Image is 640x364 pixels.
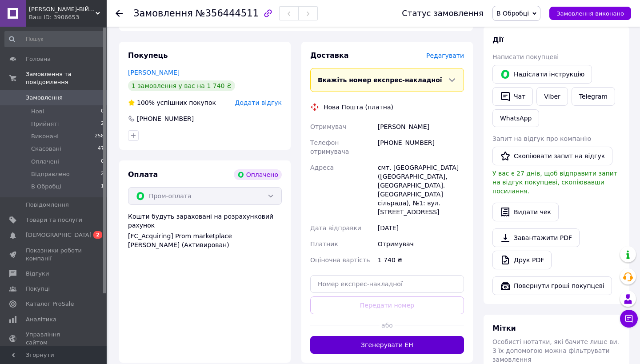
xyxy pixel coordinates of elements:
[492,338,619,363] span: Особисті нотатки, які бачите лише ви. З їх допомогою можна фільтрувати замовлення
[101,183,104,191] span: 1
[133,8,193,19] span: Замовлення
[376,160,466,220] div: смт. [GEOGRAPHIC_DATA] ([GEOGRAPHIC_DATA], [GEOGRAPHIC_DATA]. [GEOGRAPHIC_DATA] сільрада), №1: ву...
[492,53,559,60] span: Написати покупцеві
[310,164,334,171] span: Адреса
[31,108,44,116] span: Нові
[128,51,168,60] span: Покупець
[235,99,282,106] span: Додати відгук
[492,147,612,165] button: Скопіювати запит на відгук
[426,52,464,59] span: Редагувати
[196,8,259,19] span: №356444511
[492,65,592,84] button: Надіслати інструкцію
[492,87,533,106] button: Чат
[380,321,395,330] span: або
[376,220,466,236] div: [DATE]
[321,103,396,112] div: Нова Пошта (платна)
[376,135,466,160] div: [PHONE_NUMBER]
[492,36,504,44] span: Дії
[492,324,516,332] span: Мітки
[31,158,59,166] span: Оплачені
[492,170,617,195] span: У вас є 27 днів, щоб відправити запит на відгук покупцеві, скопіювавши посилання.
[402,9,484,18] div: Статус замовлення
[310,224,361,232] span: Дата відправки
[310,240,338,248] span: Платник
[310,275,464,293] input: Номер експрес-накладної
[26,300,74,308] span: Каталог ProSale
[492,228,580,247] a: Завантажити PDF
[93,231,102,239] span: 2
[26,216,82,224] span: Товари та послуги
[101,108,104,116] span: 0
[492,203,559,221] button: Видати чек
[128,170,158,179] span: Оплата
[234,169,282,180] div: Оплачено
[31,183,61,191] span: В Обробці
[492,109,539,127] a: WhatsApp
[492,135,591,142] span: Запит на відгук про компанію
[128,98,216,107] div: успішних покупок
[376,119,466,135] div: [PERSON_NAME]
[128,80,235,91] div: 1 замовлення у вас на 1 740 ₴
[116,9,123,18] div: Повернутися назад
[101,170,104,178] span: 2
[536,87,568,106] a: Viber
[26,331,82,347] span: Управління сайтом
[26,201,69,209] span: Повідомлення
[620,310,638,328] button: Чат з покупцем
[95,132,104,140] span: 258
[492,251,552,269] a: Друк PDF
[31,170,70,178] span: Відправлено
[101,120,104,128] span: 2
[549,7,631,20] button: Замовлення виконано
[310,336,464,354] button: Згенерувати ЕН
[310,139,349,155] span: Телефон отримувача
[26,316,56,324] span: Аналітика
[29,13,107,21] div: Ваш ID: 3906653
[26,55,51,63] span: Головна
[310,123,346,130] span: Отримувач
[31,145,61,153] span: Скасовані
[128,232,282,249] div: [FC_Acquiring] Prom marketplace [PERSON_NAME] (Активирован)
[310,51,349,60] span: Доставка
[31,120,59,128] span: Прийняті
[572,87,615,106] a: Telegram
[128,212,282,249] div: Кошти будуть зараховані на розрахунковий рахунок
[26,270,49,278] span: Відгуки
[29,5,96,13] span: БАЙДА ВИШНЕВЕЦЬКИЙ-ВІЙСЬКОВА КРАМНИЦЯ
[98,145,104,153] span: 47
[128,69,180,76] a: [PERSON_NAME]
[318,76,442,84] span: Вкажіть номер експрес-накладної
[556,10,624,17] span: Замовлення виконано
[4,31,105,47] input: Пошук
[26,94,63,102] span: Замовлення
[26,70,107,86] span: Замовлення та повідомлення
[26,247,82,263] span: Показники роботи компанії
[101,158,104,166] span: 0
[492,276,612,295] button: Повернути гроші покупцеві
[376,252,466,268] div: 1 740 ₴
[136,114,195,123] div: [PHONE_NUMBER]
[376,236,466,252] div: Отримувач
[137,99,155,106] span: 100%
[310,256,370,264] span: Оціночна вартість
[31,132,59,140] span: Виконані
[496,10,529,17] span: В Обробці
[26,231,92,239] span: [DEMOGRAPHIC_DATA]
[26,285,50,293] span: Покупці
